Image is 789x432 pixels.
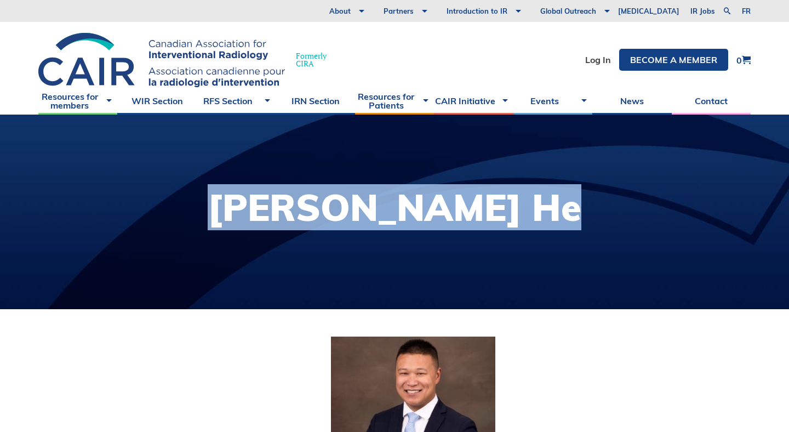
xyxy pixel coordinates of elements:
[434,87,513,115] a: CAIR Initiative
[672,87,751,115] a: Contact
[355,87,434,115] a: Resources for Patients
[619,49,728,71] a: Become a member
[736,55,751,65] a: 0
[742,8,751,15] a: fr
[117,87,196,115] a: WIR Section
[585,55,611,64] a: Log In
[38,33,338,87] a: FormerlyCIRA
[38,33,285,87] img: CIRA
[276,87,355,115] a: IRN Section
[197,87,276,115] a: RFS Section
[592,87,671,115] a: News
[296,52,327,67] span: Formerly CIRA
[208,189,581,226] h1: [PERSON_NAME] He
[38,87,117,115] a: Resources for members
[513,87,592,115] a: Events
